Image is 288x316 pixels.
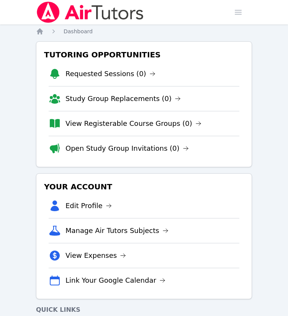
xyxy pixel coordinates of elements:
nav: Breadcrumb [36,28,252,35]
a: Dashboard [64,28,93,35]
a: Study Group Replacements (0) [65,93,181,104]
span: Dashboard [64,28,93,34]
img: Air Tutors [36,2,144,23]
h3: Your Account [43,180,245,194]
a: Edit Profile [65,200,112,211]
h4: Quick Links [36,305,252,314]
a: Open Study Group Invitations (0) [65,143,189,154]
a: Link Your Google Calendar [65,275,165,286]
a: Requested Sessions (0) [65,68,155,79]
a: Manage Air Tutors Subjects [65,225,169,236]
a: View Expenses [65,250,126,261]
a: View Registerable Course Groups (0) [65,118,201,129]
h3: Tutoring Opportunities [43,48,245,62]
